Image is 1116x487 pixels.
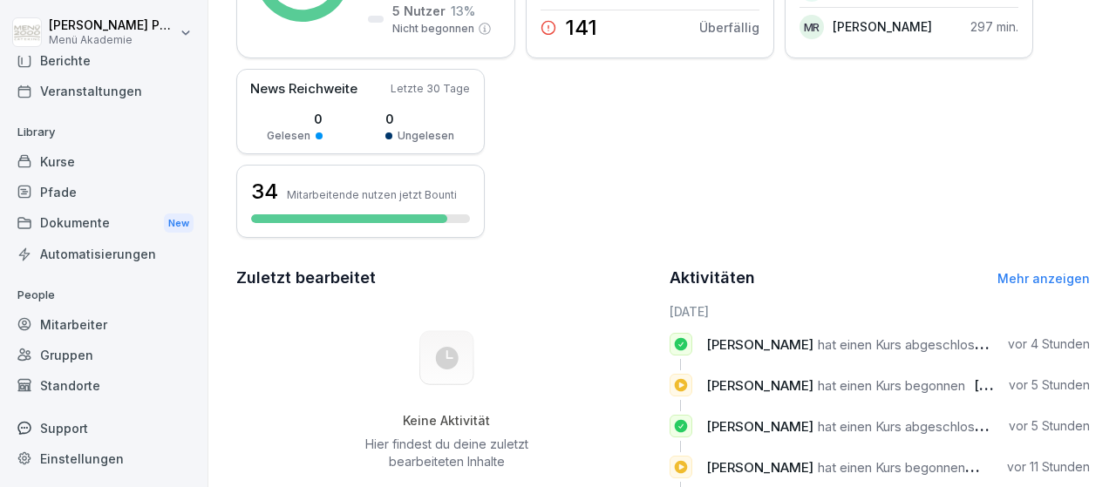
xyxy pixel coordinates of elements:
p: Library [9,118,199,146]
span: [PERSON_NAME] [706,418,813,435]
p: Hier findest du deine zuletzt bearbeiteten Inhalte [358,436,534,470]
span: [PERSON_NAME] [706,377,813,394]
p: vor 11 Stunden [1007,458,1090,476]
h5: Keine Aktivität [358,413,534,429]
div: New [164,213,194,233]
div: Support [9,413,199,443]
p: 141 [565,17,597,38]
p: Ungelesen [398,128,454,144]
p: Nicht begonnen [392,21,474,37]
a: Mehr anzeigen [997,271,1090,286]
a: Berichte [9,45,199,76]
p: [PERSON_NAME] Pacyna [49,18,176,33]
h6: [DATE] [670,302,1091,321]
div: MR [800,15,824,39]
p: 5 Nutzer [392,2,446,20]
a: Mitarbeiter [9,309,199,340]
p: vor 4 Stunden [1008,335,1090,353]
p: Mitarbeitende nutzen jetzt Bounti [287,188,457,201]
p: vor 5 Stunden [1009,417,1090,435]
h2: Aktivitäten [670,266,755,290]
p: 0 [385,110,454,128]
span: [PERSON_NAME] [706,336,813,353]
div: Dokumente [9,207,199,240]
a: Standorte [9,370,199,401]
p: vor 5 Stunden [1009,376,1090,394]
span: hat einen Kurs begonnen [818,459,965,476]
p: Gelesen [267,128,310,144]
span: hat einen Kurs begonnen [818,377,965,394]
span: hat einen Kurs abgeschlossen [818,418,997,435]
p: 13 % [451,2,475,20]
a: Gruppen [9,340,199,370]
h3: 34 [251,177,278,206]
span: hat einen Kurs abgeschlossen [818,336,997,353]
p: Überfällig [699,18,759,37]
a: Einstellungen [9,443,199,474]
p: 297 min. [970,17,1018,36]
a: Veranstaltungen [9,76,199,106]
h2: Zuletzt bearbeitet [236,266,657,290]
p: People [9,281,199,309]
p: Menü Akademie [49,34,176,46]
a: Automatisierungen [9,239,199,269]
p: News Reichweite [250,79,357,99]
p: Letzte 30 Tage [391,81,470,97]
p: [PERSON_NAME] [833,17,932,36]
a: Kurse [9,146,199,177]
a: Pfade [9,177,199,207]
span: [PERSON_NAME] [706,459,813,476]
p: 0 [267,110,323,128]
a: DokumenteNew [9,207,199,240]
